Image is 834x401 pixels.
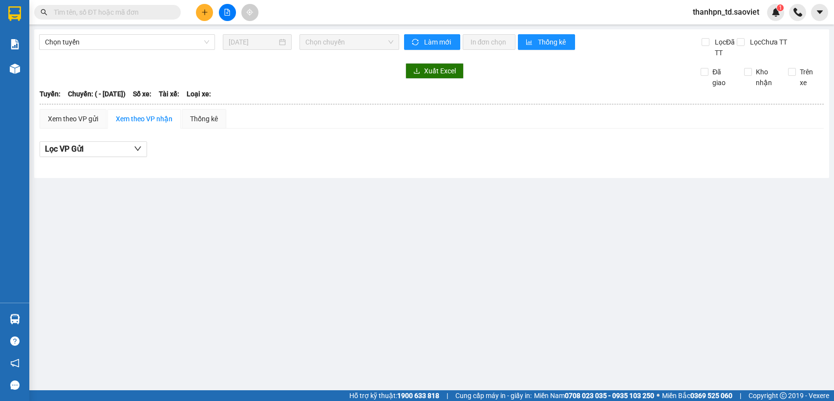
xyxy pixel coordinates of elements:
[777,4,784,11] sup: 1
[685,6,767,18] span: thanhpn_td.saoviet
[349,390,439,401] span: Hỗ trợ kỹ thuật:
[45,35,209,49] span: Chọn tuyến
[796,67,824,88] span: Trên xe
[40,90,61,98] b: Tuyến:
[241,4,258,21] button: aim
[68,89,126,99] span: Chuyến: ( - [DATE])
[538,37,567,47] span: Thống kê
[10,358,20,368] span: notification
[48,113,98,124] div: Xem theo VP gửi
[778,4,782,11] span: 1
[219,4,236,21] button: file-add
[10,336,20,346] span: question-circle
[534,390,654,401] span: Miền Nam
[305,35,393,49] span: Chọn chuyến
[424,37,452,47] span: Làm mới
[8,6,21,21] img: logo-vxr
[404,34,460,50] button: syncLàm mới
[771,8,780,17] img: icon-new-feature
[518,34,575,50] button: bar-chartThống kê
[229,37,277,47] input: 13/08/2025
[455,390,532,401] span: Cung cấp máy in - giấy in:
[711,37,737,58] span: Lọc Đã TT
[246,9,253,16] span: aim
[10,64,20,74] img: warehouse-icon
[690,392,732,400] strong: 0369 525 060
[40,141,147,157] button: Lọc VP Gửi
[793,8,802,17] img: phone-icon
[45,143,84,155] span: Lọc VP Gửi
[780,392,787,399] span: copyright
[190,113,218,124] div: Thống kê
[752,67,780,88] span: Kho nhận
[54,7,169,18] input: Tìm tên, số ĐT hoặc mã đơn
[740,390,741,401] span: |
[133,89,151,99] span: Số xe:
[463,34,516,50] button: In đơn chọn
[657,394,660,398] span: ⚪️
[10,380,20,390] span: message
[746,37,789,47] span: Lọc Chưa TT
[565,392,654,400] strong: 0708 023 035 - 0935 103 250
[41,9,47,16] span: search
[526,39,534,46] span: bar-chart
[196,4,213,21] button: plus
[397,392,439,400] strong: 1900 633 818
[662,390,732,401] span: Miền Bắc
[406,63,464,79] button: downloadXuất Excel
[10,39,20,49] img: solution-icon
[811,4,828,21] button: caret-down
[187,89,211,99] span: Loại xe:
[224,9,231,16] span: file-add
[447,390,448,401] span: |
[134,145,142,153] span: down
[201,9,208,16] span: plus
[10,314,20,324] img: warehouse-icon
[708,67,737,88] span: Đã giao
[116,113,172,124] div: Xem theo VP nhận
[815,8,824,17] span: caret-down
[159,89,179,99] span: Tài xế:
[412,39,420,46] span: sync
